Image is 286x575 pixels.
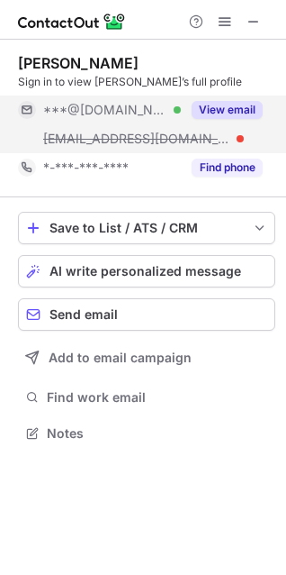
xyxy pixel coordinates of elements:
[18,11,126,32] img: ContactOut v5.3.10
[18,54,139,72] div: [PERSON_NAME]
[18,212,275,244] button: save-profile-one-click
[192,101,263,119] button: Reveal Button
[18,421,275,446] button: Notes
[18,298,275,331] button: Send email
[43,131,230,147] span: [EMAIL_ADDRESS][DOMAIN_NAME]
[49,264,241,278] span: AI write personalized message
[18,255,275,287] button: AI write personalized message
[49,307,118,322] span: Send email
[18,385,275,410] button: Find work email
[47,425,268,442] span: Notes
[49,351,192,365] span: Add to email campaign
[192,159,263,177] button: Reveal Button
[18,342,275,374] button: Add to email campaign
[18,74,275,90] div: Sign in to view [PERSON_NAME]’s full profile
[49,221,244,235] div: Save to List / ATS / CRM
[43,102,167,118] span: ***@[DOMAIN_NAME]
[47,389,268,406] span: Find work email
